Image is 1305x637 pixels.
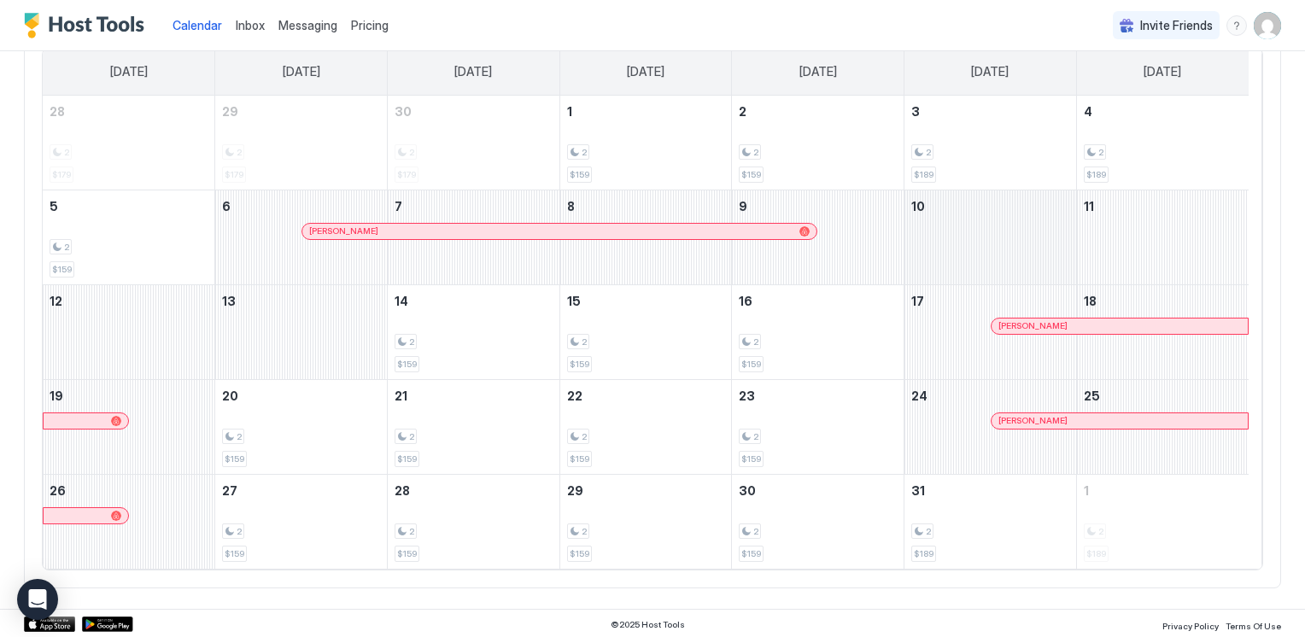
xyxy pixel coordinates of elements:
[610,49,682,95] a: Wednesday
[582,147,587,158] span: 2
[559,190,732,284] td: October 8, 2025
[173,18,222,32] span: Calendar
[741,169,761,180] span: $159
[739,294,752,308] span: 16
[387,190,559,284] td: October 7, 2025
[567,483,583,498] span: 29
[570,359,589,370] span: $159
[395,483,410,498] span: 28
[1226,621,1281,631] span: Terms Of Use
[1226,15,1247,36] div: menu
[732,284,904,379] td: October 16, 2025
[1076,190,1249,284] td: October 11, 2025
[50,389,63,403] span: 19
[1254,12,1281,39] div: User profile
[1077,190,1249,222] a: October 11, 2025
[567,389,582,403] span: 22
[222,104,238,119] span: 29
[732,96,904,190] td: October 2, 2025
[409,526,414,537] span: 2
[215,285,387,317] a: October 13, 2025
[582,336,587,348] span: 2
[732,475,904,506] a: October 30, 2025
[283,64,320,79] span: [DATE]
[17,579,58,620] div: Open Intercom Messenger
[567,199,575,213] span: 8
[82,617,133,632] a: Google Play Store
[1076,96,1249,190] td: October 4, 2025
[1084,483,1089,498] span: 1
[24,617,75,632] a: App Store
[1077,96,1249,127] a: October 4, 2025
[998,320,1068,331] span: [PERSON_NAME]
[753,336,758,348] span: 2
[904,96,1077,190] td: October 3, 2025
[236,16,265,34] a: Inbox
[1084,104,1092,119] span: 4
[911,389,928,403] span: 24
[582,526,587,537] span: 2
[904,96,1076,127] a: October 3, 2025
[1162,621,1219,631] span: Privacy Policy
[43,190,214,222] a: October 5, 2025
[914,169,933,180] span: $189
[1084,389,1100,403] span: 25
[1077,475,1249,506] a: November 1, 2025
[222,199,231,213] span: 6
[560,285,732,317] a: October 15, 2025
[582,431,587,442] span: 2
[559,474,732,569] td: October 29, 2025
[1076,284,1249,379] td: October 18, 2025
[911,483,925,498] span: 31
[782,49,854,95] a: Thursday
[1127,49,1198,95] a: Saturday
[904,190,1076,222] a: October 10, 2025
[911,104,920,119] span: 3
[926,147,931,158] span: 2
[215,379,388,474] td: October 20, 2025
[454,64,492,79] span: [DATE]
[998,320,1241,331] div: [PERSON_NAME]
[395,104,412,119] span: 30
[215,96,387,127] a: September 29, 2025
[1098,147,1103,158] span: 2
[43,475,214,506] a: October 26, 2025
[236,18,265,32] span: Inbox
[43,285,214,317] a: October 12, 2025
[215,380,387,412] a: October 20, 2025
[1084,294,1097,308] span: 18
[911,199,925,213] span: 10
[739,199,747,213] span: 9
[215,284,388,379] td: October 13, 2025
[266,49,337,95] a: Monday
[1084,199,1094,213] span: 11
[215,190,388,284] td: October 6, 2025
[911,294,924,308] span: 17
[43,190,215,284] td: October 5, 2025
[409,336,414,348] span: 2
[387,96,559,190] td: September 30, 2025
[998,415,1068,426] span: [PERSON_NAME]
[397,453,417,465] span: $159
[739,104,746,119] span: 2
[309,225,378,237] span: [PERSON_NAME]
[222,294,236,308] span: 13
[753,147,758,158] span: 2
[215,474,388,569] td: October 27, 2025
[387,474,559,569] td: October 28, 2025
[395,199,402,213] span: 7
[567,104,572,119] span: 1
[799,64,837,79] span: [DATE]
[50,104,65,119] span: 28
[732,380,904,412] a: October 23, 2025
[739,389,755,403] span: 23
[43,96,214,127] a: September 28, 2025
[409,431,414,442] span: 2
[1144,64,1181,79] span: [DATE]
[43,379,215,474] td: October 19, 2025
[351,18,389,33] span: Pricing
[93,49,165,95] a: Sunday
[215,475,387,506] a: October 27, 2025
[222,483,237,498] span: 27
